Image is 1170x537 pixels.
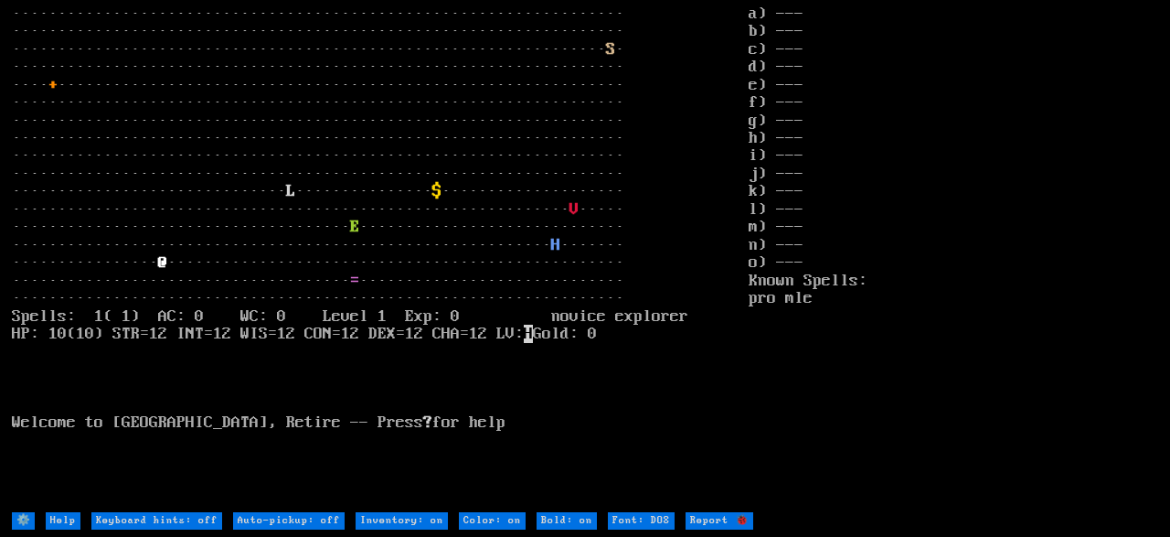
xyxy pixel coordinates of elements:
[158,253,167,272] font: @
[286,182,295,200] font: L
[459,512,526,530] input: Color: on
[12,512,35,530] input: ⚙️
[551,236,560,254] font: H
[569,200,579,219] font: V
[350,272,359,290] font: =
[608,512,675,530] input: Font: DOS
[356,512,448,530] input: Inventory: on
[46,512,80,530] input: Help
[524,325,533,343] mark: H
[12,5,749,510] larn: ··································································· ·····························...
[91,512,222,530] input: Keyboard hints: off
[48,76,58,94] font: +
[233,512,345,530] input: Auto-pickup: off
[686,512,753,530] input: Report 🐞
[423,413,432,432] b: ?
[606,40,615,59] font: S
[432,182,441,200] font: $
[537,512,597,530] input: Bold: on
[350,218,359,236] font: E
[749,5,1158,510] stats: a) --- b) --- c) --- d) --- e) --- f) --- g) --- h) --- i) --- j) --- k) --- l) --- m) --- n) ---...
